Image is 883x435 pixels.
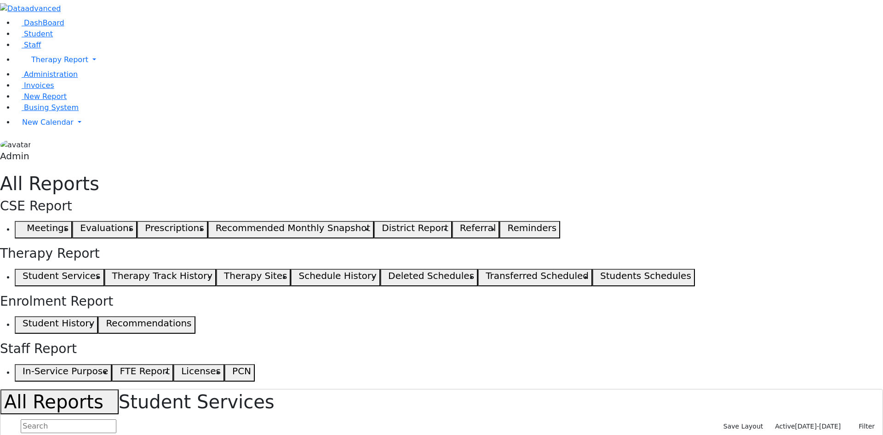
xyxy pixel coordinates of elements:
[15,221,72,238] button: Meetings
[478,269,592,286] button: Transferred Scheduled
[291,269,380,286] button: Schedule History
[380,269,478,286] button: Deleted Schedules
[24,70,78,79] span: Administration
[22,118,74,127] span: New Calendar
[24,103,79,112] span: Busing System
[15,29,53,38] a: Student
[507,222,556,233] h5: Reminders
[120,365,170,377] h5: FTE Report
[216,222,370,233] h5: Recommended Monthly Snapshot
[98,316,195,334] button: Recommendations
[23,365,108,377] h5: In-Service Purpose
[145,222,204,233] h5: Prescriptions
[15,113,883,132] a: New Calendar
[15,41,41,49] a: Staff
[24,81,54,90] span: Invoices
[208,221,374,238] button: Recommended Monthly Snapshot
[486,270,589,281] h5: Transferred Scheduled
[23,270,100,281] h5: Student Services
[15,18,64,27] a: DashBoard
[719,419,767,434] button: Save Layout
[106,318,191,329] h5: Recommendations
[24,92,67,101] span: New Report
[299,270,377,281] h5: Schedule History
[24,41,41,49] span: Staff
[23,318,94,329] h5: Student History
[224,364,255,382] button: PCN
[72,221,137,238] button: Evaluations
[0,389,119,414] button: All Reports
[112,364,173,382] button: FTE Report
[24,18,64,27] span: DashBoard
[24,29,53,38] span: Student
[600,270,691,281] h5: Students Schedules
[795,423,841,430] span: [DATE]-[DATE]
[173,364,224,382] button: Licenses
[460,222,496,233] h5: Referral
[21,419,116,433] input: Search
[775,423,795,430] span: Active
[112,270,212,281] h5: Therapy Track History
[15,103,79,112] a: Busing System
[388,270,474,281] h5: Deleted Schedules
[374,221,452,238] button: District Report
[847,419,879,434] button: Filter
[15,81,54,90] a: Invoices
[15,316,98,334] button: Student History
[232,365,251,377] h5: PCN
[592,269,695,286] button: Students Schedules
[15,92,67,101] a: New Report
[224,270,287,281] h5: Therapy Sites
[15,51,883,69] a: Therapy Report
[15,70,78,79] a: Administration
[15,269,104,286] button: Student Services
[181,365,221,377] h5: Licenses
[104,269,216,286] button: Therapy Track History
[499,221,560,238] button: Reminders
[216,269,291,286] button: Therapy Sites
[27,222,69,233] h5: Meetings
[382,222,448,233] h5: District Report
[80,222,133,233] h5: Evaluations
[15,364,112,382] button: In-Service Purpose
[452,221,500,238] button: Referral
[31,55,88,64] span: Therapy Report
[0,389,883,414] h1: Student Services
[137,221,207,238] button: Prescriptions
